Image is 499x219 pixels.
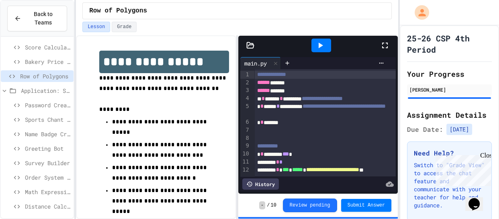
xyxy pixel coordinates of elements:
[240,142,250,150] div: 9
[82,22,110,32] button: Lesson
[25,43,70,51] span: Score Calculator
[406,3,431,22] div: My Account
[240,102,250,118] div: 5
[283,199,337,212] button: Review pending
[267,202,270,209] span: /
[240,158,250,166] div: 11
[25,57,70,66] span: Bakery Price Calculator
[407,68,492,80] h2: Your Progress
[348,202,385,209] span: Submit Answer
[3,3,55,51] div: Chat with us now!Close
[409,86,489,93] div: [PERSON_NAME]
[21,86,70,95] span: Application: Strings, Inputs, Math
[240,59,271,68] div: main.py
[240,126,250,134] div: 7
[414,161,485,209] p: Switch to "Grade View" to access the chat feature and communicate with your teacher for help and ...
[240,86,250,94] div: 3
[341,199,392,212] button: Submit Answer
[465,187,491,211] iframe: chat widget
[25,130,70,138] span: Name Badge Creator
[240,150,250,158] div: 10
[112,22,137,32] button: Grade
[259,201,265,209] span: -
[432,152,491,186] iframe: chat widget
[25,202,70,211] span: Distance Calculator
[407,125,443,134] span: Due Date:
[407,33,492,55] h1: 25-26 CSP 4th Period
[25,188,70,196] span: Math Expression Debugger
[20,72,70,80] span: Row of Polygons
[240,71,250,79] div: 1
[25,159,70,167] span: Survey Builder
[240,134,250,142] div: 8
[240,57,281,69] div: main.py
[25,144,70,153] span: Greeting Bot
[25,115,70,124] span: Sports Chant Builder
[89,6,147,16] span: Row of Polygons
[26,10,60,27] span: Back to Teams
[25,101,70,109] span: Password Creator
[7,6,67,31] button: Back to Teams
[242,178,279,190] div: History
[407,109,492,121] h2: Assignment Details
[446,124,472,135] span: [DATE]
[270,202,276,209] span: 10
[240,94,250,102] div: 4
[414,148,485,158] h3: Need Help?
[240,118,250,126] div: 6
[240,166,250,182] div: 12
[25,173,70,182] span: Order System Fix
[240,79,250,87] div: 2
